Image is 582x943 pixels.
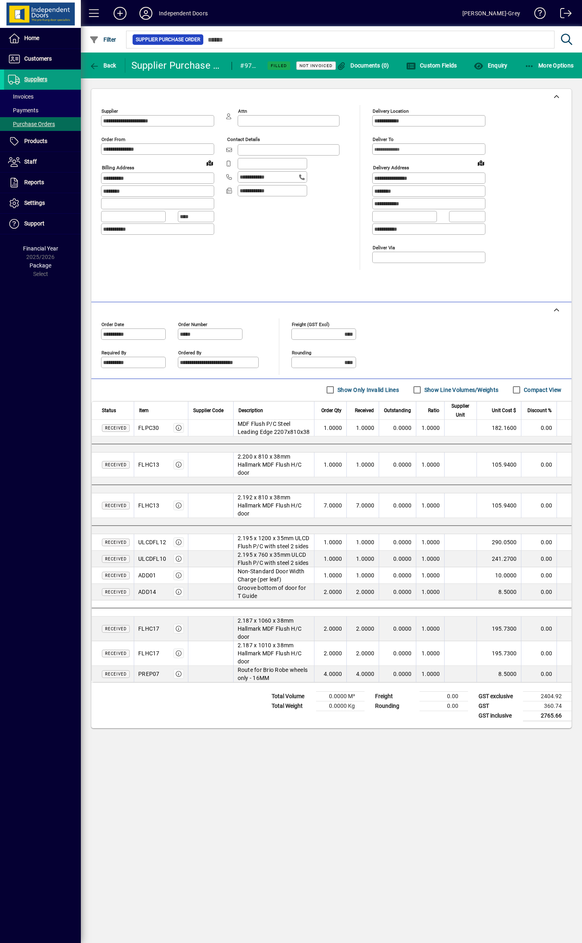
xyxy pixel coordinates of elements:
[316,691,365,701] td: 0.0000 M³
[477,493,521,518] td: 105.9400
[416,551,444,567] td: 1.0000
[139,406,149,415] span: Item
[521,551,557,567] td: 0.00
[321,406,342,415] span: Order Qty
[449,402,472,419] span: Supplier Unit
[416,493,444,518] td: 1.0000
[24,138,47,144] span: Products
[416,666,444,682] td: 1.0000
[379,551,416,567] td: 0.0000
[521,534,557,551] td: 0.00
[474,156,487,169] a: View on map
[521,641,557,666] td: 0.00
[346,617,379,641] td: 2.0000
[379,584,416,600] td: 0.0000
[384,406,411,415] span: Outstanding
[462,7,520,20] div: [PERSON_NAME]-Grey
[238,666,310,682] span: Route for Brio Robe wheels only - 16MM
[105,503,127,508] span: Received
[521,453,557,477] td: 0.00
[4,193,81,213] a: Settings
[416,584,444,600] td: 1.0000
[105,627,127,631] span: Received
[554,2,572,28] a: Logout
[346,493,379,518] td: 7.0000
[379,534,416,551] td: 0.0000
[138,670,160,678] div: PREP07
[521,584,557,600] td: 0.00
[107,6,133,21] button: Add
[336,386,399,394] label: Show Only Invalid Lines
[268,691,316,701] td: Total Volume
[24,35,39,41] span: Home
[193,406,224,415] span: Supplier Code
[521,666,557,682] td: 0.00
[379,420,416,436] td: 0.0000
[416,420,444,436] td: 1.0000
[105,672,127,676] span: Received
[102,406,116,415] span: Status
[4,214,81,234] a: Support
[8,93,34,100] span: Invoices
[314,551,346,567] td: 1.0000
[238,108,247,114] mat-label: Attn
[314,567,346,584] td: 1.0000
[105,557,127,561] span: Received
[4,173,81,193] a: Reports
[238,584,310,600] span: Groove bottom of door for T Guide
[477,666,521,682] td: 8.5000
[271,63,287,68] span: Filled
[416,617,444,641] td: 1.0000
[131,59,224,72] div: Supplier Purchase Order
[371,691,420,701] td: Freight
[492,406,516,415] span: Unit Cost $
[4,131,81,152] a: Products
[138,625,160,633] div: FLHC17
[314,453,346,477] td: 1.0000
[521,493,557,518] td: 0.00
[523,701,571,711] td: 360.74
[105,590,127,594] span: Received
[24,179,44,185] span: Reports
[474,711,523,721] td: GST inclusive
[346,551,379,567] td: 1.0000
[477,584,521,600] td: 8.5000
[178,349,201,355] mat-label: Ordered by
[379,453,416,477] td: 0.0000
[138,501,160,509] div: FLHC13
[423,386,498,394] label: Show Line Volumes/Weights
[105,426,127,430] span: Received
[316,701,365,711] td: 0.0000 Kg
[477,551,521,567] td: 241.2700
[523,711,571,721] td: 2765.66
[238,567,310,583] span: Non-Standard Door Width Charge (per leaf)
[138,571,156,579] div: ADD01
[4,28,81,48] a: Home
[138,588,156,596] div: ADD14
[314,584,346,600] td: 2.0000
[477,534,521,551] td: 290.0500
[105,540,127,545] span: Received
[523,691,571,701] td: 2404.92
[4,103,81,117] a: Payments
[379,493,416,518] td: 0.0000
[477,617,521,641] td: 195.7300
[101,137,125,142] mat-label: Order from
[314,617,346,641] td: 2.0000
[474,62,507,69] span: Enquiry
[521,567,557,584] td: 0.00
[477,420,521,436] td: 182.1600
[4,90,81,103] a: Invoices
[4,152,81,172] a: Staff
[346,534,379,551] td: 1.0000
[472,58,509,73] button: Enquiry
[522,386,561,394] label: Compact View
[87,32,118,47] button: Filter
[138,538,166,546] div: ULCDFL12
[24,200,45,206] span: Settings
[4,49,81,69] a: Customers
[238,617,310,641] span: 2.187 x 1060 x 38mm Hallmark MDF Flush H/C door
[24,158,37,165] span: Staff
[8,107,38,114] span: Payments
[203,156,216,169] a: View on map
